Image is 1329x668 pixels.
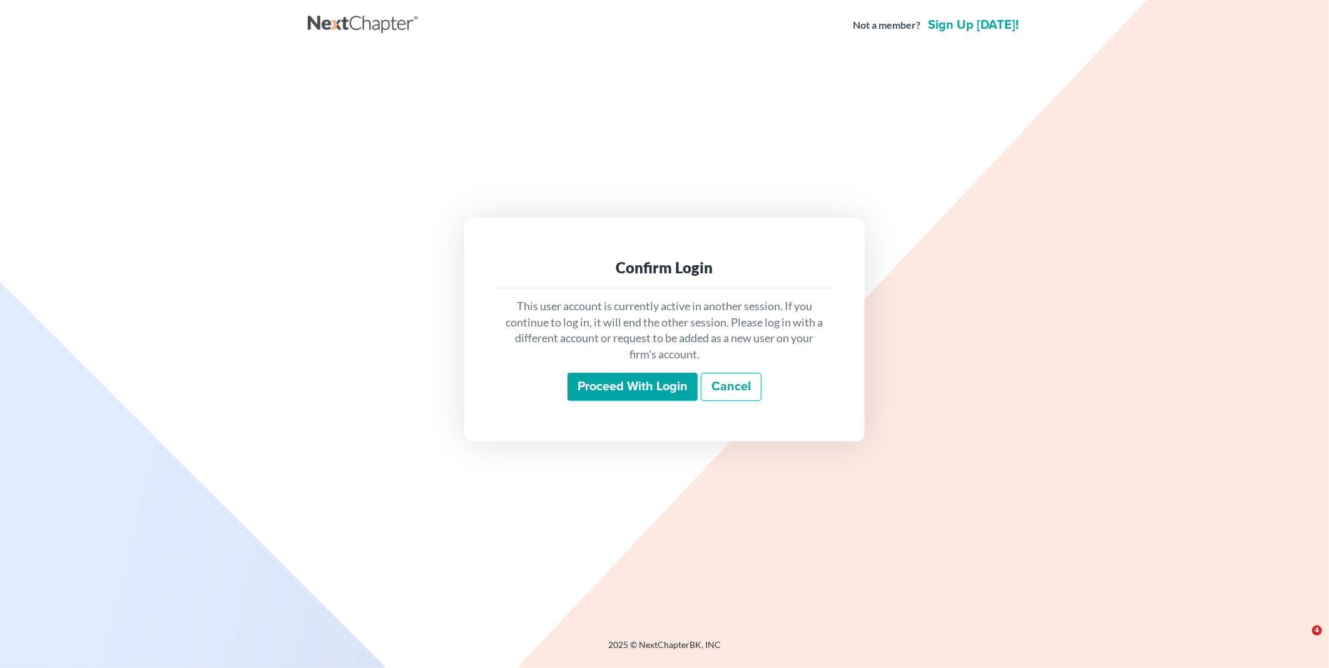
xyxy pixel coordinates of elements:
input: Proceed with login [568,373,698,402]
div: Confirm Login [504,258,825,278]
p: This user account is currently active in another session. If you continue to log in, it will end ... [504,298,825,363]
a: Cancel [701,373,761,402]
strong: Not a member? [853,18,920,33]
iframe: Intercom live chat [1286,625,1316,655]
span: 4 [1312,625,1322,635]
a: Sign up [DATE]! [925,19,1021,31]
div: 2025 © NextChapterBK, INC [308,639,1021,661]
